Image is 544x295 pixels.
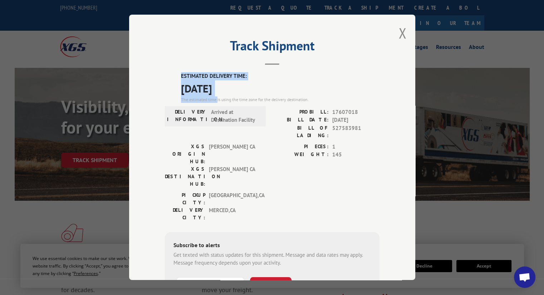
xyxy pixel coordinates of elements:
span: [DATE] [332,116,379,124]
span: Arrived at Destination Facility [211,108,259,124]
label: DELIVERY INFORMATION: [167,108,207,124]
label: XGS ORIGIN HUB: [165,143,205,165]
input: Phone Number [176,277,244,292]
label: XGS DESTINATION HUB: [165,165,205,188]
label: DELIVERY CITY: [165,206,205,221]
button: SUBSCRIBE [250,277,291,292]
span: 527583981 [332,124,379,139]
label: PICKUP CITY: [165,191,205,206]
span: 145 [332,151,379,159]
label: WEIGHT: [272,151,329,159]
h2: Track Shipment [165,41,379,54]
label: BILL OF LADING: [272,124,329,139]
span: MERCED , CA [209,206,257,221]
label: BILL DATE: [272,116,329,124]
button: Close modal [398,24,406,42]
label: PROBILL: [272,108,329,116]
label: ESTIMATED DELIVERY TIME: [181,72,379,80]
div: The estimated time is using the time zone for the delivery destination. [181,96,379,103]
label: PIECES: [272,143,329,151]
span: [DATE] [181,80,379,96]
div: Get texted with status updates for this shipment. Message and data rates may apply. Message frequ... [173,251,371,267]
div: Open chat [514,266,535,288]
span: [PERSON_NAME] CA [209,143,257,165]
span: [GEOGRAPHIC_DATA] , CA [209,191,257,206]
div: Subscribe to alerts [173,241,371,251]
span: 17607018 [332,108,379,116]
span: [PERSON_NAME] CA [209,165,257,188]
span: 1 [332,143,379,151]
